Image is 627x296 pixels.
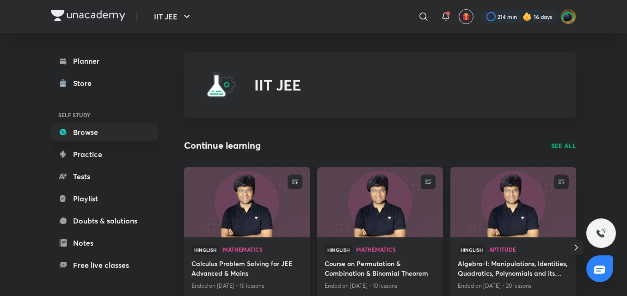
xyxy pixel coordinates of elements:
a: Tests [51,167,158,186]
a: SEE ALL [551,141,576,151]
a: Mathematics [356,247,436,253]
span: Mathematics [356,247,436,252]
a: Mathematics [223,247,302,253]
h6: SELF STUDY [51,107,158,123]
img: Company Logo [51,10,125,21]
a: Company Logo [51,10,125,24]
a: Free live classes [51,256,158,274]
img: new-thumbnail [449,166,577,238]
a: new-thumbnail [184,167,310,237]
a: Notes [51,234,158,252]
p: Ended on [DATE] • 20 lessons [458,280,569,292]
p: Ended on [DATE] • 10 lessons [325,280,436,292]
img: new-thumbnail [183,166,311,238]
a: Practice [51,145,158,163]
a: Calculus Problem Solving for JEE Advanced & Mains [191,259,302,280]
a: Store [51,74,158,92]
img: Shravan [560,9,576,24]
a: Planner [51,52,158,70]
div: Store [73,78,97,89]
a: new-thumbnail [450,167,576,237]
span: Hinglish [458,245,486,255]
a: Aptitude [489,247,569,253]
img: new-thumbnail [316,166,444,238]
button: avatar [459,9,473,24]
a: new-thumbnail [317,167,443,237]
a: Doubts & solutions [51,211,158,230]
a: Playlist [51,189,158,208]
a: Course on Permutation & Combination & Binomial Theorem [325,259,436,280]
a: Browse [51,123,158,141]
img: IIT JEE [206,70,236,100]
button: IIT JEE [148,7,198,26]
img: avatar [462,12,470,21]
span: Mathematics [223,247,302,252]
img: streak [522,12,532,21]
a: Algebra-I: Manipulations, Identities, Quadratics, Polynomials and its Equations [458,259,569,280]
p: Ended on [DATE] • 15 lessons [191,280,302,292]
span: Aptitude [489,247,569,252]
h2: IIT JEE [254,76,301,94]
h2: Continue learning [184,139,261,152]
img: ttu [596,228,607,239]
span: Hinglish [325,245,352,255]
span: Hinglish [191,245,219,255]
